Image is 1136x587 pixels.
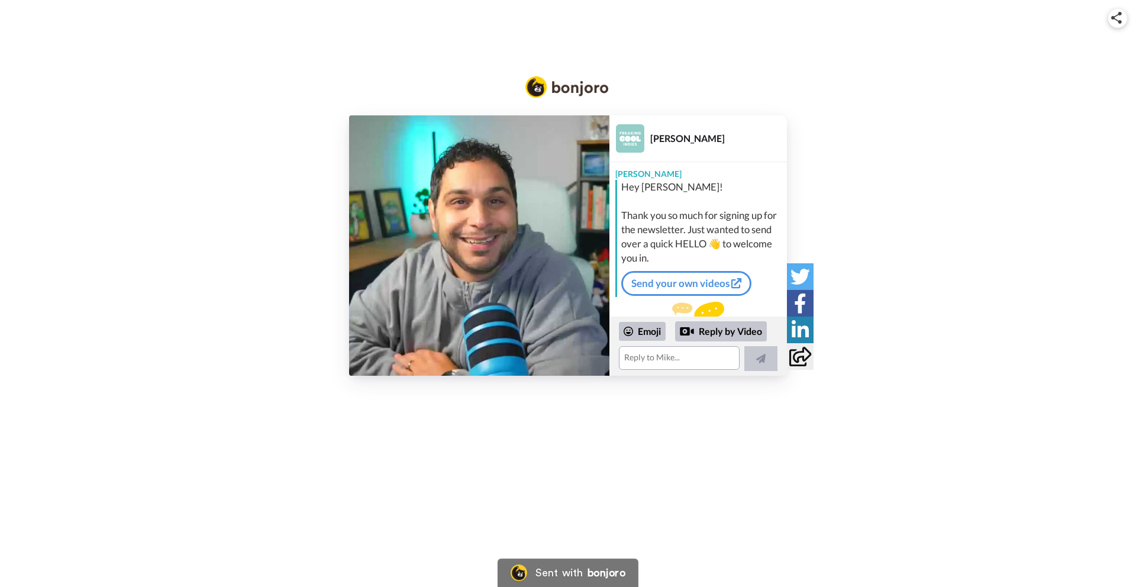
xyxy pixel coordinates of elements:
div: [PERSON_NAME] [650,133,786,144]
a: Send your own videos [621,271,751,296]
img: 9c7e2386-6b89-4dd9-8921-1ef39b6a9a21-thumb.jpg [349,115,609,376]
div: Send [PERSON_NAME] a reply. [609,302,787,345]
div: Reply by Video [675,321,767,341]
img: Bonjoro Logo [525,76,608,98]
img: message.svg [672,302,724,325]
img: ic_share.svg [1111,12,1122,24]
div: Hey [PERSON_NAME]! Thank you so much for signing up for the newsletter. Just wanted to send over ... [621,180,784,265]
div: [PERSON_NAME] [609,162,787,180]
div: Reply by Video [680,324,694,338]
div: Emoji [619,322,666,341]
img: Profile Image [616,124,644,153]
